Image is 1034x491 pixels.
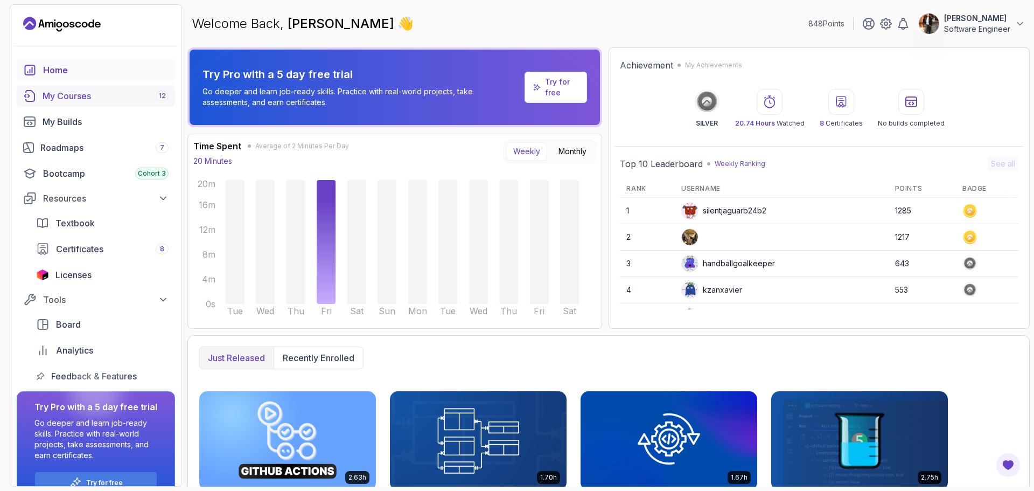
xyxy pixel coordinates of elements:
[56,318,81,331] span: Board
[500,306,517,316] tspan: Thu
[685,61,742,70] p: My Achievements
[160,245,164,253] span: 8
[682,229,698,245] img: user profile image
[288,16,397,31] span: [PERSON_NAME]
[581,391,757,490] img: Java Integration Testing card
[199,224,215,235] tspan: 12m
[889,198,956,224] td: 1285
[17,111,175,133] a: builds
[681,202,766,219] div: silentjaguarb24b2
[390,391,567,490] img: Database Design & Implementation card
[274,347,363,369] button: Recently enrolled
[682,308,698,324] img: user profile image
[17,290,175,309] button: Tools
[193,156,232,167] p: 20 Minutes
[620,198,675,224] td: 1
[919,13,939,34] img: user profile image
[34,418,157,461] p: Go deeper and learn job-ready skills. Practice with real-world projects, take assessments, and ea...
[408,306,427,316] tspan: Mon
[620,180,675,198] th: Rank
[878,119,945,128] p: No builds completed
[545,77,578,98] a: Try for free
[620,224,675,251] td: 2
[620,303,675,330] td: 5
[620,59,673,72] h2: Achievement
[506,142,547,161] button: Weekly
[23,16,101,33] a: Landing page
[889,224,956,251] td: 1217
[193,140,241,153] h3: Time Spent
[199,199,215,210] tspan: 16m
[620,251,675,277] td: 3
[620,277,675,303] td: 4
[995,452,1021,478] button: Open Feedback Button
[43,192,169,205] div: Resources
[17,59,175,81] a: home
[30,314,175,335] a: board
[43,115,169,128] div: My Builds
[86,479,123,487] a: Try for free
[820,119,824,127] span: 8
[820,119,863,128] p: Certificates
[735,119,805,128] p: Watched
[321,306,332,316] tspan: Fri
[30,340,175,361] a: analytics
[682,255,698,272] img: default monster avatar
[256,306,274,316] tspan: Wed
[715,160,765,168] p: Weekly Ranking
[440,306,456,316] tspan: Tue
[735,119,775,127] span: 20.74 Hours
[30,365,175,387] a: feedback
[17,85,175,107] a: courses
[202,249,215,260] tspan: 8m
[36,269,49,280] img: jetbrains icon
[525,72,587,103] a: Try for free
[206,299,215,309] tspan: 0s
[682,203,698,219] img: default monster avatar
[350,306,364,316] tspan: Sat
[620,157,703,170] h2: Top 10 Leaderboard
[988,156,1018,171] button: See all
[17,137,175,158] a: roadmaps
[51,370,137,383] span: Feedback & Features
[283,351,354,364] p: Recently enrolled
[30,212,175,234] a: textbook
[889,251,956,277] td: 643
[202,86,520,108] p: Go deeper and learn job-ready skills. Practice with real-world projects, take assessments, and ea...
[55,268,92,281] span: Licenses
[771,391,948,490] img: Java Unit Testing and TDD card
[944,24,1010,34] p: Software Engineer
[202,274,215,285] tspan: 4m
[696,119,718,128] p: SILVER
[348,473,366,482] p: 2.63h
[138,169,166,178] span: Cohort 3
[379,306,395,316] tspan: Sun
[889,180,956,198] th: Points
[56,243,103,255] span: Certificates
[17,163,175,184] a: bootcamp
[17,189,175,208] button: Resources
[30,264,175,286] a: licenses
[889,277,956,303] td: 553
[227,306,243,316] tspan: Tue
[921,473,938,482] p: 2.75h
[192,15,414,32] p: Welcome Back,
[681,255,775,272] div: handballgoalkeeper
[944,13,1010,24] p: [PERSON_NAME]
[43,89,169,102] div: My Courses
[199,391,376,490] img: CI/CD with GitHub Actions card
[160,143,164,152] span: 7
[30,238,175,260] a: certificates
[288,306,304,316] tspan: Thu
[43,64,169,77] div: Home
[534,306,544,316] tspan: Fri
[731,473,747,482] p: 1.67h
[55,217,95,230] span: Textbook
[40,141,169,154] div: Roadmaps
[681,308,737,325] div: btharwani
[43,293,169,306] div: Tools
[889,303,956,330] td: 414
[198,178,215,189] tspan: 20m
